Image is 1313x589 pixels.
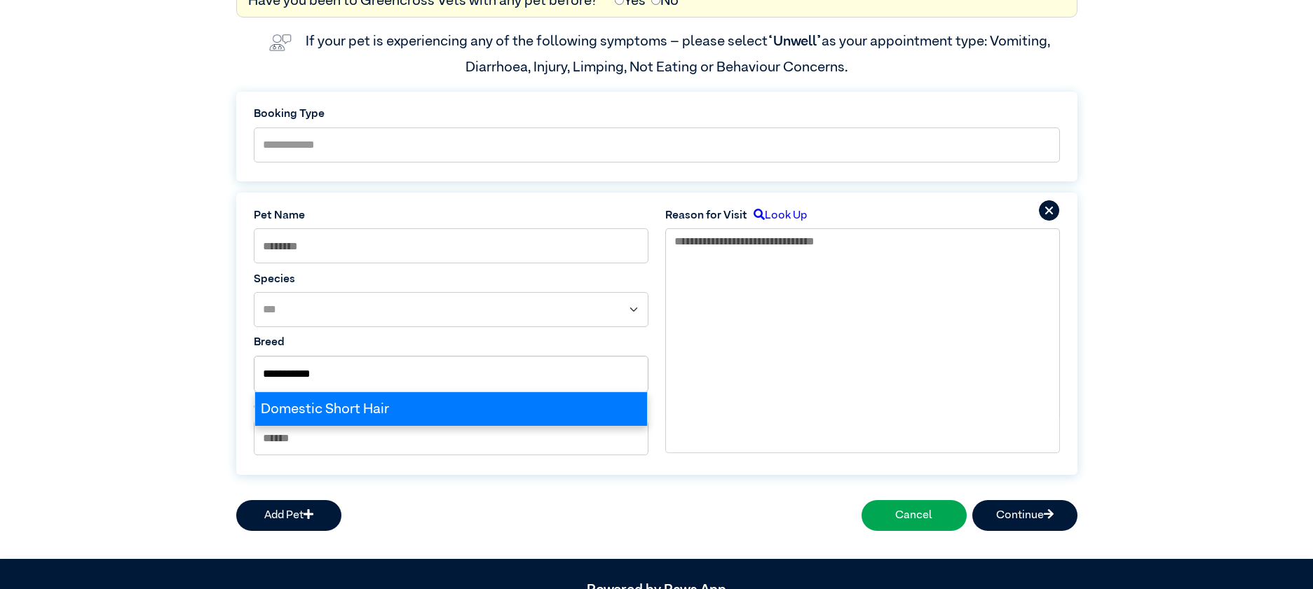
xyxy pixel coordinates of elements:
label: Breed [254,334,648,351]
label: Species [254,271,648,288]
label: Colour [254,399,648,416]
button: Add Pet [236,500,341,531]
label: Look Up [747,207,807,224]
label: Booking Type [254,106,1060,123]
button: Continue [972,500,1077,531]
label: If your pet is experiencing any of the following symptoms – please select as your appointment typ... [306,34,1053,74]
label: Pet Name [254,207,648,224]
button: Cancel [862,500,967,531]
span: “Unwell” [768,34,822,48]
div: Domestic Short Hair [255,392,647,426]
img: vet [264,29,297,57]
label: Reason for Visit [665,207,747,224]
